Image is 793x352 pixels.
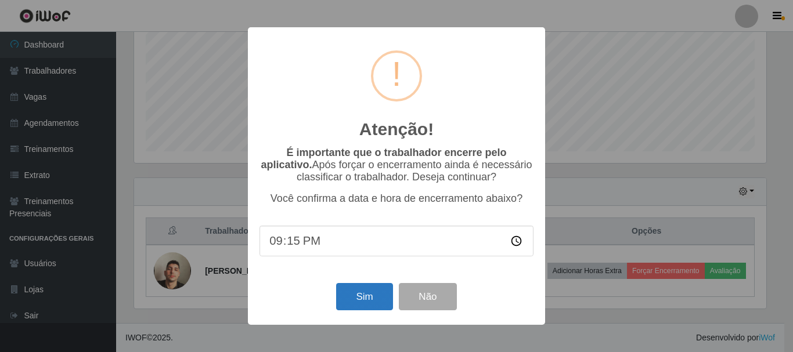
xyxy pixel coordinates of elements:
h2: Atenção! [359,119,434,140]
p: Você confirma a data e hora de encerramento abaixo? [259,193,534,205]
p: Após forçar o encerramento ainda é necessário classificar o trabalhador. Deseja continuar? [259,147,534,183]
b: É importante que o trabalhador encerre pelo aplicativo. [261,147,506,170]
button: Não [399,283,456,310]
button: Sim [336,283,392,310]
